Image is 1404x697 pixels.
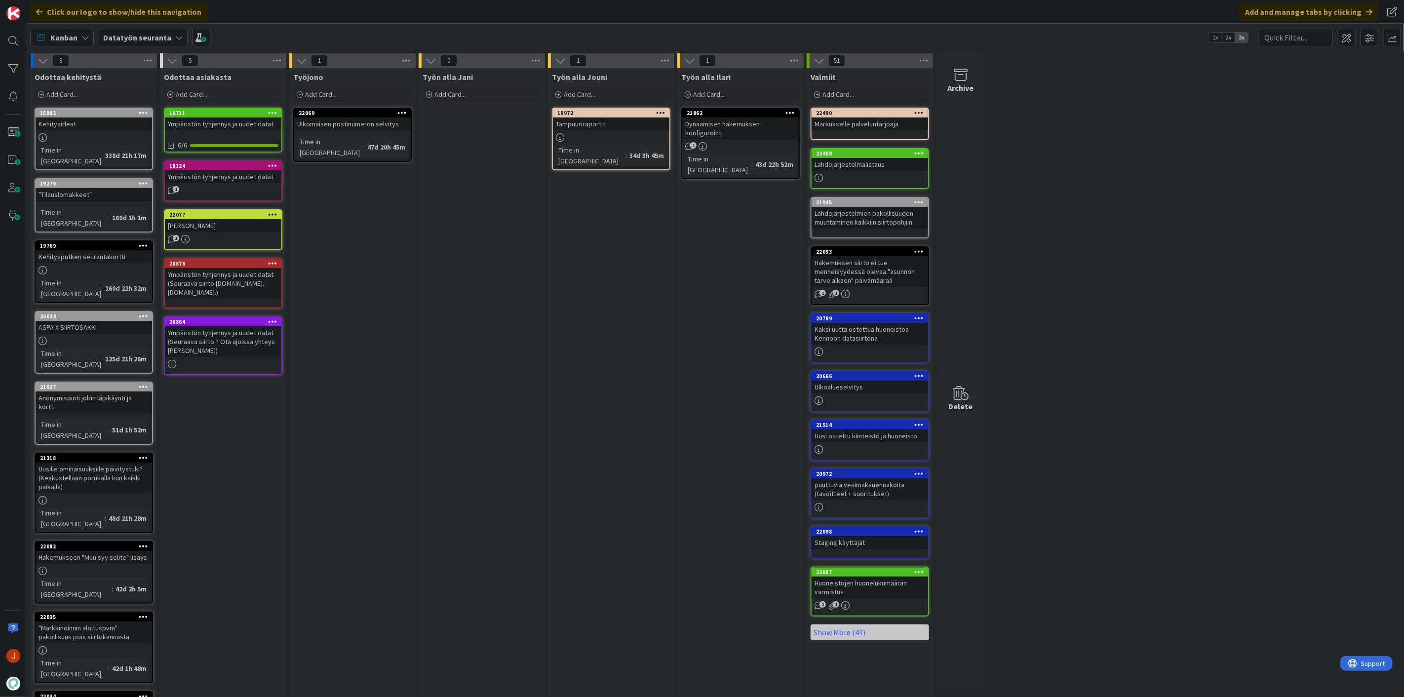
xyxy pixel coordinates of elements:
div: 20876 [165,259,281,268]
div: Ympäristön tyhjennys ja uudet datat [165,170,281,183]
div: 22077 [165,210,281,219]
span: Support [21,1,45,13]
div: 22069 [294,109,411,117]
div: 20876Ympäristön tyhjennys ja uudet datat (Seuraava siirto [DOMAIN_NAME]. - [DOMAIN_NAME].) [165,259,281,299]
div: 18124 [165,161,281,170]
div: 22490 [816,110,928,116]
span: 9 [52,55,69,67]
div: 21945Lähdejärjestelmien pakollisuuden muuttaminen kaikkiin siirtopohjiin [812,198,928,229]
div: Time in [GEOGRAPHIC_DATA] [39,207,108,229]
a: 20666Ulkoalueselvitys [811,371,929,412]
div: 338d 21h 17m [103,150,149,161]
div: 21514Uusi ostettu kiinteistö ja huoneisto [812,421,928,442]
span: 1x [1209,33,1222,42]
a: 19769Kehitysputken seurantakorttiTime in [GEOGRAPHIC_DATA]:160d 22h 32m [35,240,153,303]
span: 6/6 [178,140,187,151]
div: 22409Lähdejärjestelmälistaus [812,149,928,171]
a: 22077[PERSON_NAME] [164,209,282,250]
span: 2 [819,601,826,608]
a: 22098Staging käyttäjät [811,526,929,559]
div: 20666Ulkoalueselvitys [812,372,928,393]
span: 1 [833,290,839,296]
div: 21862Dynaamisen hakemuksen konfigurointi [682,109,799,139]
div: 19279 [36,179,152,188]
a: 22035"Markkinoinnin aloituspvm" pakollisuus pois siirtokannastaTime in [GEOGRAPHIC_DATA]:42d 1h 48m [35,612,153,683]
span: 1 [311,55,328,67]
div: 42d 2h 5m [113,583,149,594]
span: : [751,159,753,170]
div: 19972Tampuuriraportit [553,109,669,130]
div: 22035 [36,613,152,621]
span: Add Card... [434,90,466,99]
div: 19279 [40,180,152,187]
div: 20864 [169,318,281,325]
div: 43d 22h 52m [753,159,796,170]
span: Työn alla Ilari [681,72,731,82]
div: Time in [GEOGRAPHIC_DATA] [39,419,108,441]
span: Add Card... [693,90,725,99]
span: Työjono [293,72,323,82]
div: 22490Markukselle palveluntarjoaja [812,109,928,130]
div: 22087 [812,568,928,577]
div: 22077 [169,211,281,218]
div: 19972 [557,110,669,116]
img: JM [6,649,20,663]
span: 1 [173,235,179,241]
div: Time in [GEOGRAPHIC_DATA] [39,277,101,299]
div: 20789Kaksi uutta ostettua huoneistoa Kennoon datasiirtona [812,314,928,345]
div: Add and manage tabs by clicking [1239,3,1378,21]
a: 22087Huoneistojen huonelukumäärän varmistus [811,567,929,617]
a: 22069Ulkomaisen postinumeron selvitysTime in [GEOGRAPHIC_DATA]:47d 20h 45m [293,108,412,162]
div: 20624 [36,312,152,321]
span: 2x [1222,33,1235,42]
div: 42d 1h 48m [110,663,149,674]
div: Time in [GEOGRAPHIC_DATA] [297,136,363,158]
a: 22093Hakemuksen siirto ei tue menneisyydessä olevaa "asunnon tarve alkaen" päivämäärää [811,246,929,305]
input: Quick Filter... [1259,29,1333,46]
div: 22035"Markkinoinnin aloituspvm" pakollisuus pois siirtokannasta [36,613,152,643]
a: 20876Ympäristön tyhjennys ja uudet datat (Seuraava siirto [DOMAIN_NAME]. - [DOMAIN_NAME].) [164,258,282,309]
span: 1 [699,55,716,67]
div: 19769Kehitysputken seurantakortti [36,241,152,263]
div: 16711 [165,109,281,117]
div: 20789 [812,314,928,323]
span: Add Card... [305,90,337,99]
div: Kehitysideat [36,117,152,130]
a: 22409Lähdejärjestelmälistaus [811,148,929,189]
div: ASPA X SIIRTOSAKKI [36,321,152,334]
div: 18124 [169,162,281,169]
div: 22098 [816,528,928,535]
div: 22093Hakemuksen siirto ei tue menneisyydessä olevaa "asunnon tarve alkaen" päivämäärää [812,247,928,287]
div: 21514 [816,422,928,428]
div: 22069Ulkomaisen postinumeron selvitys [294,109,411,130]
span: Add Card... [564,90,595,99]
a: 20624ASPA X SIIRTOSAKKITime in [GEOGRAPHIC_DATA]:125d 21h 26m [35,311,153,374]
div: 21862 [682,109,799,117]
div: 15882 [36,109,152,117]
span: Työn alla Jani [423,72,473,82]
a: 21945Lähdejärjestelmien pakollisuuden muuttaminen kaikkiin siirtopohjiin [811,197,929,238]
div: Archive [948,82,974,94]
div: 20972 [812,469,928,478]
div: Time in [GEOGRAPHIC_DATA] [39,348,101,370]
span: Odottaa kehitystä [35,72,101,82]
span: : [101,353,103,364]
span: : [108,212,110,223]
div: Lähdejärjestelmälistaus [812,158,928,171]
div: 22082 [40,543,152,550]
span: 0 [440,55,457,67]
div: 22098 [812,527,928,536]
div: Delete [949,400,973,412]
div: Time in [GEOGRAPHIC_DATA] [39,507,105,529]
a: 22082Hakemukseen "Muu syy selite" lisäysTime in [GEOGRAPHIC_DATA]:42d 2h 5m [35,541,153,604]
div: 20972 [816,470,928,477]
a: 15882KehitysideatTime in [GEOGRAPHIC_DATA]:338d 21h 17m [35,108,153,170]
div: 48d 21h 28m [106,513,149,524]
a: 20972puuttuvia vesimaksuennakoita (tavoitteet + suoritukset) [811,468,929,518]
span: : [108,663,110,674]
div: Ympäristön tyhjennys ja uudet datat (Seuraava siirto ? Ota ajoissa yhteys [PERSON_NAME]) [165,326,281,357]
div: 22082Hakemukseen "Muu syy selite" lisäys [36,542,152,564]
div: 22409 [816,150,928,157]
span: Add Card... [176,90,207,99]
div: 16711 [169,110,281,116]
